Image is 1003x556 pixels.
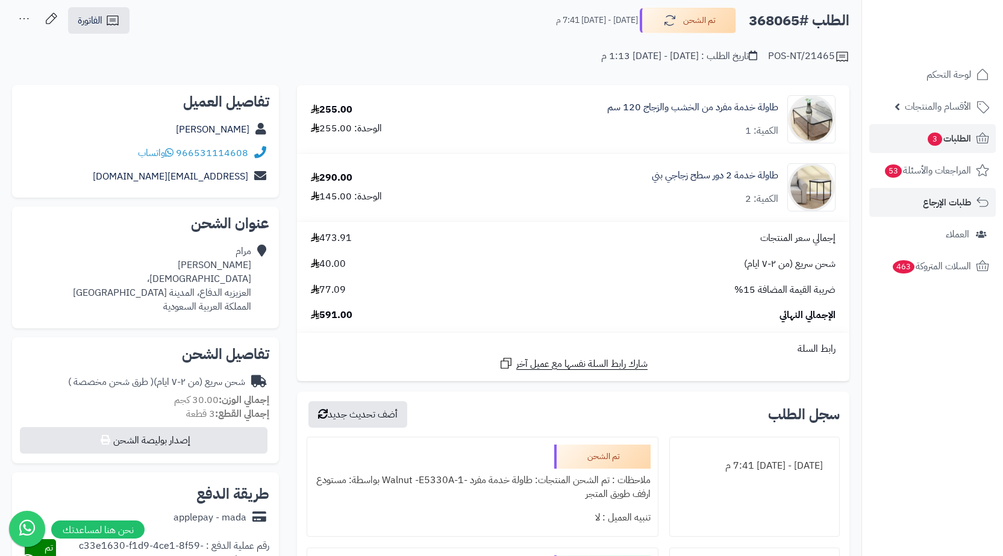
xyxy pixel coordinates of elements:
a: لوحة التحكم [869,60,996,89]
a: طلبات الإرجاع [869,188,996,217]
div: الكمية: 2 [745,192,778,206]
div: POS-NT/21465 [768,49,849,64]
a: السلات المتروكة463 [869,252,996,281]
span: الأقسام والمنتجات [905,98,971,115]
span: 77.09 [311,283,346,297]
strong: إجمالي الوزن: [219,393,269,407]
div: applepay - mada [173,511,246,525]
a: 966531114608 [176,146,248,160]
span: ضريبة القيمة المضافة 15% [734,283,836,297]
small: 3 قطعة [186,407,269,421]
img: 1751785797-1-90x90.jpg [788,95,835,143]
h2: عنوان الشحن [22,216,269,231]
h3: سجل الطلب [768,407,840,422]
div: مرام [PERSON_NAME] [DEMOGRAPHIC_DATA]، العزيزيه الدفاع، المدينة [GEOGRAPHIC_DATA] المملكة العربية... [73,245,251,313]
div: [DATE] - [DATE] 7:41 م [677,454,832,478]
h2: طريقة الدفع [196,487,269,501]
span: العملاء [946,226,969,243]
div: تاريخ الطلب : [DATE] - [DATE] 1:13 م [601,49,757,63]
h2: الطلب #368065 [749,8,849,33]
a: المراجعات والأسئلة53 [869,156,996,185]
a: طاولة خدمة 2 دور سطح زجاجي بني [652,169,778,183]
small: [DATE] - [DATE] 7:41 م [556,14,638,27]
button: أضف تحديث جديد [308,401,407,428]
div: الوحدة: 255.00 [311,122,382,136]
img: logo-2.png [921,31,992,56]
div: تنبيه العميل : لا [314,506,651,529]
div: تم الشحن [554,445,651,469]
div: 290.00 [311,171,352,185]
strong: إجمالي القطع: [215,407,269,421]
span: إجمالي سعر المنتجات [760,231,836,245]
span: ( طرق شحن مخصصة ) [68,375,154,389]
span: 53 [885,164,902,178]
a: الفاتورة [68,7,130,34]
span: المراجعات والأسئلة [884,162,971,179]
a: الطلبات3 [869,124,996,153]
div: ملاحظات : تم الشحن المنتجات: طاولة خدمة مفرد -Walnut -E5330A-1 بواسطة: مستودع ارفف طويق المتجر [314,469,651,506]
span: طلبات الإرجاع [923,194,971,211]
span: الإجمالي النهائي [780,308,836,322]
div: 255.00 [311,103,352,117]
div: الكمية: 1 [745,124,778,138]
span: شارك رابط السلة نفسها مع عميل آخر [516,357,648,371]
span: 3 [928,133,942,146]
small: 30.00 كجم [174,393,269,407]
span: الفاتورة [78,13,102,28]
span: شحن سريع (من ٢-٧ ايام) [744,257,836,271]
span: 40.00 [311,257,346,271]
a: [EMAIL_ADDRESS][DOMAIN_NAME] [93,169,248,184]
a: العملاء [869,220,996,249]
div: شحن سريع (من ٢-٧ ايام) [68,375,245,389]
a: شارك رابط السلة نفسها مع عميل آخر [499,356,648,371]
h2: تفاصيل الشحن [22,347,269,361]
span: السلات المتروكة [892,258,971,275]
span: 463 [893,260,914,273]
span: الطلبات [926,130,971,147]
a: طاولة خدمة مفرد من الخشب والزجاج 120 سم [607,101,778,114]
span: 473.91 [311,231,352,245]
button: إصدار بوليصة الشحن [20,427,267,454]
a: [PERSON_NAME] [176,122,249,137]
span: لوحة التحكم [926,66,971,83]
div: الوحدة: 145.00 [311,190,382,204]
h2: تفاصيل العميل [22,95,269,109]
a: واتساب [138,146,173,160]
div: رابط السلة [302,342,845,356]
button: تم الشحن [640,8,736,33]
img: 1752926710-1-90x90.jpg [788,163,835,211]
span: 591.00 [311,308,352,322]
